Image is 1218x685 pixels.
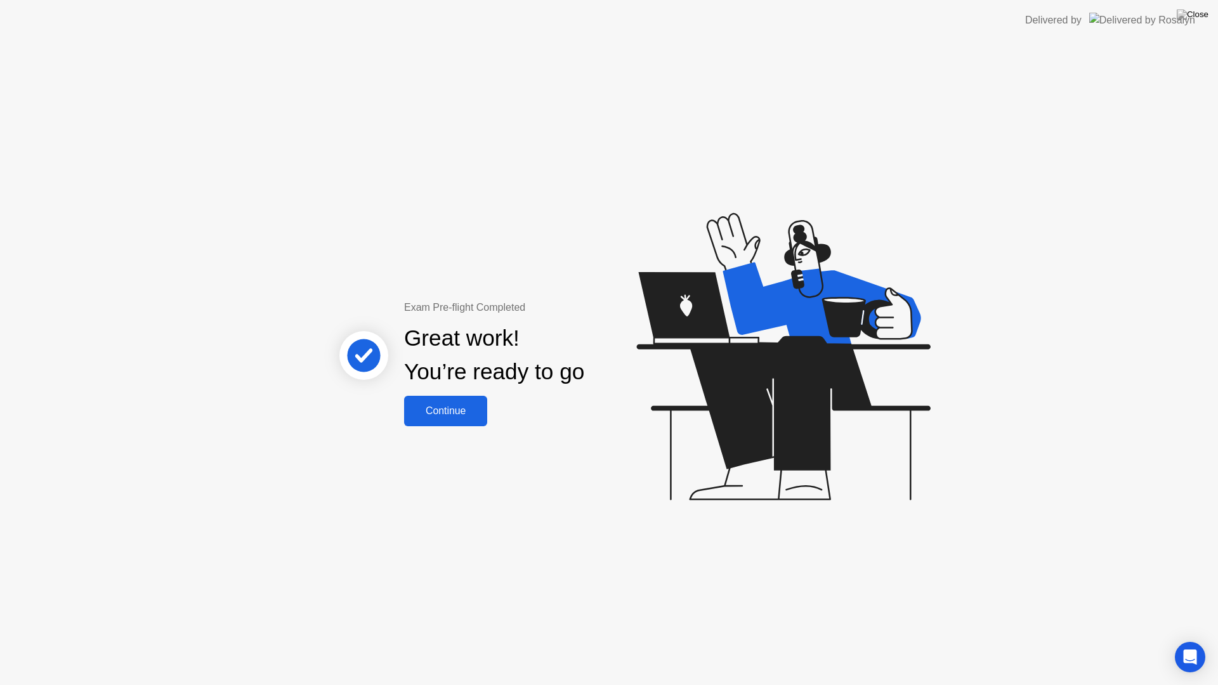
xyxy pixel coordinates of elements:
div: Continue [408,405,483,417]
div: Great work! You’re ready to go [404,322,584,389]
button: Continue [404,396,487,426]
img: Delivered by Rosalyn [1089,13,1195,27]
img: Close [1177,10,1208,20]
div: Delivered by [1025,13,1082,28]
div: Open Intercom Messenger [1175,642,1205,672]
div: Exam Pre-flight Completed [404,300,666,315]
